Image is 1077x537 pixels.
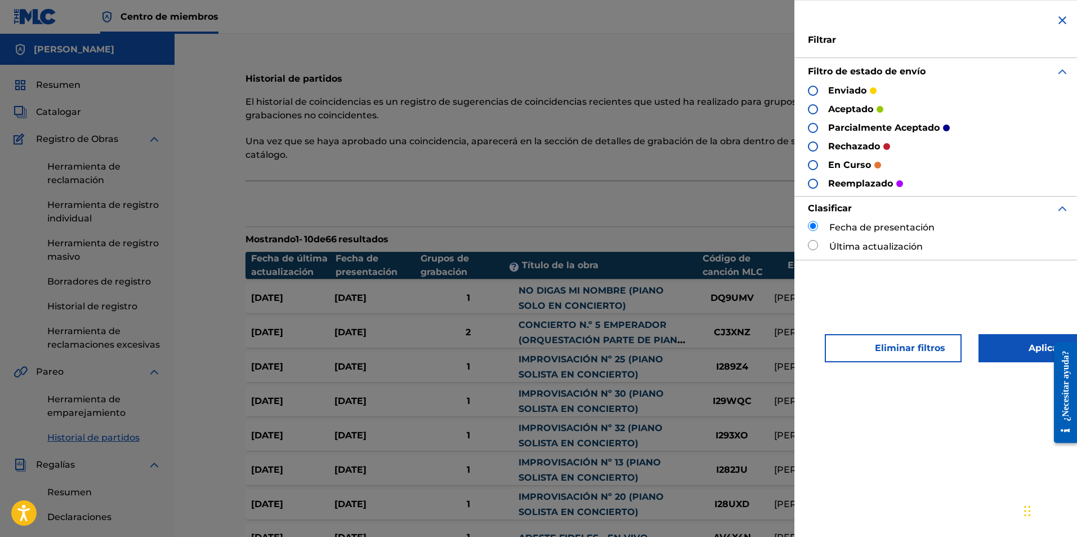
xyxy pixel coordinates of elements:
[251,499,283,509] font: [DATE]
[1056,65,1069,78] img: expandir
[716,361,748,372] font: I289Z4
[825,334,962,362] button: Eliminar filtros
[47,275,161,289] a: Borradores de registro
[245,234,296,245] font: Mostrando
[47,276,151,287] font: Borradores de registro
[334,361,367,372] font: [DATE]
[304,234,314,245] font: 10
[519,354,663,380] font: IMPROVISACIÓN Nº 25 (PIANO SOLISTA EN CONCIERTO)
[519,387,664,415] a: IMPROVISACIÓN Nº 30 (PIANO SOLISTA EN CONCIERTO)
[14,458,27,472] img: Regalías
[47,300,161,313] a: Historial de registro
[14,105,27,119] img: Catalogar
[788,260,835,270] font: Escritores
[47,160,161,187] a: Herramienta de reclamación
[774,292,853,303] font: [PERSON_NAME]
[829,241,923,252] font: Última actualización
[245,96,811,121] font: El historial de coincidencias es un registro de sugerencias de coincidencias recientes que usted ...
[36,366,64,377] font: Pareo
[47,325,161,352] a: Herramienta de reclamaciones excesivas
[334,396,367,406] font: [DATE]
[251,327,283,338] font: [DATE]
[522,260,598,270] font: Título de la obra
[120,11,218,22] font: Centro de miembros
[251,361,283,372] font: [DATE]
[47,301,137,312] font: Historial de registro
[47,487,92,498] font: Resumen
[334,499,367,509] font: [DATE]
[1021,483,1077,537] iframe: Widget de chat
[1056,202,1069,215] img: expandir
[148,365,161,379] img: expandir
[47,511,161,524] a: Declaraciones
[34,43,114,56] h5: Marcelo Lalorago
[47,237,161,264] a: Herramienta de registro masivo
[1045,332,1077,454] iframe: Centro de recursos
[774,361,853,372] font: [PERSON_NAME]
[36,134,118,144] font: Registro de Obras
[14,132,28,146] img: Registro de Obras
[334,430,367,441] font: [DATE]
[47,486,161,499] a: Resumen
[47,238,159,262] font: Herramienta de registro masivo
[467,292,470,303] font: 1
[47,431,161,445] a: Historial de partidos
[774,327,853,338] font: [PERSON_NAME]
[829,222,935,233] font: Fecha de presentación
[47,199,159,224] font: Herramienta de registro individual
[519,457,661,483] font: IMPROVISACIÓN Nº 13 (PIANO SOLISTA EN CONCIERTO)
[251,396,283,406] font: [DATE]
[774,464,853,475] font: [PERSON_NAME]
[336,253,397,277] font: Fecha de presentación
[334,464,367,475] font: [DATE]
[467,464,470,475] font: 1
[467,361,470,372] font: 1
[828,159,871,170] font: en curso
[713,396,752,406] font: I29WQC
[519,284,664,312] a: NO DIGAS MI NOMBRE (PIANO SOLO EN CONCIERTO)
[808,66,926,77] font: Filtro de estado de envío
[34,44,114,55] font: [PERSON_NAME]
[714,327,750,338] font: CJ3XNZ
[14,43,27,56] img: Cuentas
[716,430,748,441] font: I293XO
[14,105,81,119] a: CatalogarCatalogar
[14,365,28,379] img: Pareo
[100,10,114,24] img: Titular de los derechos superior
[808,34,836,45] font: Filtrar
[808,203,852,214] font: Clasificar
[47,512,111,522] font: Declaraciones
[519,353,663,380] a: IMPROVISACIÓN Nº 25 (PIANO SOLISTA EN CONCIERTO)
[828,85,866,96] font: enviado
[47,161,120,185] font: Herramienta de reclamación
[828,122,940,133] font: parcialmente aceptado
[519,423,663,449] font: IMPROVISACIÓN Nº 32 (PIANO SOLISTA EN CONCIERTO)
[47,432,140,443] font: Historial de partidos
[245,73,342,84] font: Historial de partidos
[421,253,469,277] font: Grupos de grabación
[251,292,283,303] font: [DATE]
[467,396,470,406] font: 1
[774,396,853,406] font: [PERSON_NAME]
[519,285,664,311] font: NO DIGAS MI NOMBRE (PIANO SOLO EN CONCIERTO)
[14,8,57,25] img: Logotipo del MLC
[774,430,853,441] font: [PERSON_NAME]
[47,326,160,350] font: Herramienta de reclamaciones excesivas
[36,106,81,117] font: Catalogar
[1056,14,1069,27] img: cerca
[467,499,470,509] font: 1
[334,292,367,303] font: [DATE]
[519,318,685,361] a: CONCIERTO N.º 5 EMPERADOR (ORQUESTACIÓN PARTE DE PIANO SOLO)
[511,261,516,272] font: ?
[36,79,81,90] font: Resumen
[148,458,161,472] img: expandir
[14,78,81,92] a: ResumenResumen
[710,292,754,303] font: DQ9UMV
[774,499,853,509] font: [PERSON_NAME]
[314,234,325,245] font: de
[519,421,663,449] a: IMPROVISACIÓN Nº 32 (PIANO SOLISTA EN CONCIERTO)
[828,141,880,152] font: rechazado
